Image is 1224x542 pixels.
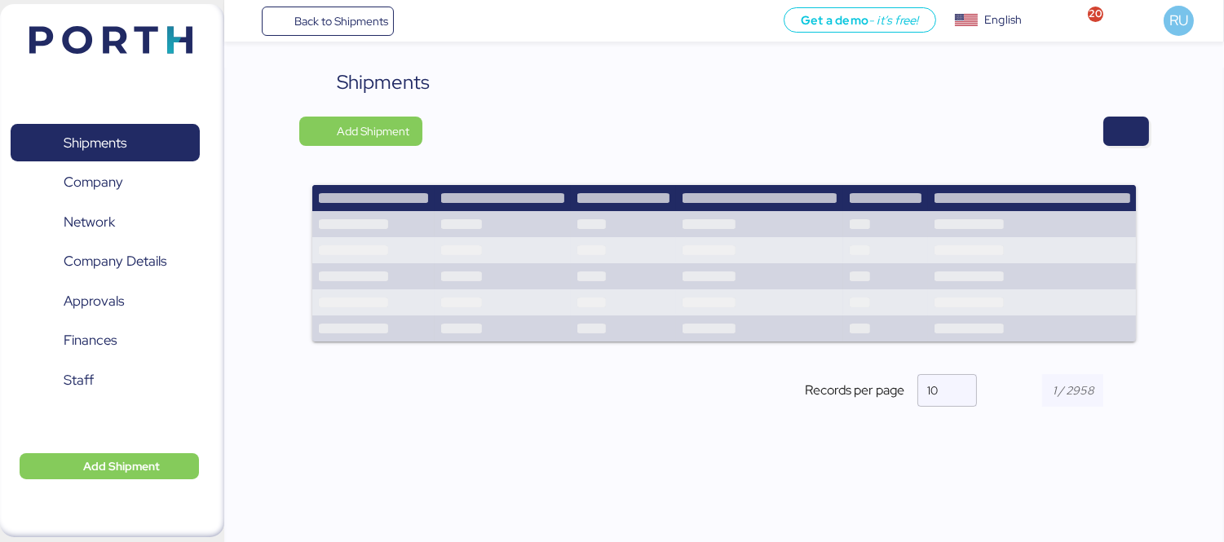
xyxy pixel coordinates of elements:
[64,249,166,273] span: Company Details
[20,453,199,479] button: Add Shipment
[11,322,200,359] a: Finances
[234,7,262,35] button: Menu
[64,131,126,155] span: Shipments
[805,381,904,400] span: Records per page
[337,121,409,141] span: Add Shipment
[64,170,123,194] span: Company
[11,124,200,161] a: Shipments
[11,164,200,201] a: Company
[11,361,200,399] a: Staff
[1042,374,1103,407] input: 1 / 2958
[64,328,117,352] span: Finances
[1169,10,1188,31] span: RU
[927,383,938,398] span: 10
[984,11,1022,29] div: English
[64,368,94,392] span: Staff
[64,210,115,234] span: Network
[83,456,160,476] span: Add Shipment
[262,7,395,36] a: Back to Shipments
[294,11,388,31] span: Back to Shipments
[11,203,200,240] a: Network
[11,282,200,319] a: Approvals
[337,68,430,97] div: Shipments
[299,117,422,146] button: Add Shipment
[11,243,200,280] a: Company Details
[64,289,124,313] span: Approvals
